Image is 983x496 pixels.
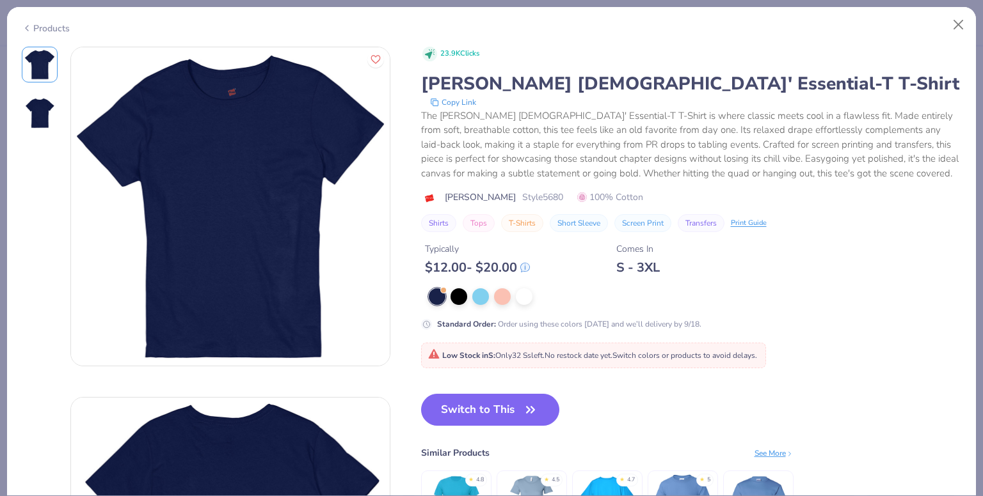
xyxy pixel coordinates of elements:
[425,242,530,256] div: Typically
[522,190,563,204] span: Style 5680
[947,13,971,37] button: Close
[552,476,559,484] div: 4.5
[440,49,479,59] span: 23.9K Clicks
[616,260,660,275] div: S - 3XL
[476,476,484,484] div: 4.8
[678,214,724,232] button: Transfers
[699,476,705,481] div: ★
[421,72,962,96] div: [PERSON_NAME] [DEMOGRAPHIC_DATA]' Essential-T T-Shirt
[367,51,384,68] button: Like
[421,109,962,181] div: The [PERSON_NAME] [DEMOGRAPHIC_DATA]' Essential-T T-Shirt is where classic meets cool in a flawle...
[619,476,625,481] div: ★
[445,190,516,204] span: [PERSON_NAME]
[421,193,438,203] img: brand logo
[421,394,560,426] button: Switch to This
[71,47,390,366] img: Front
[437,318,701,330] div: Order using these colors [DATE] and we’ll delivery by 9/18.
[550,214,608,232] button: Short Sleeve
[755,447,794,459] div: See More
[442,350,495,360] strong: Low Stock in S :
[428,350,757,360] span: Only 32 Ss left. Switch colors or products to avoid delays.
[463,214,495,232] button: Tops
[421,446,490,460] div: Similar Products
[437,319,496,329] strong: Standard Order :
[731,218,767,229] div: Print Guide
[614,214,671,232] button: Screen Print
[627,476,635,484] div: 4.7
[22,22,70,35] div: Products
[577,190,643,204] span: 100% Cotton
[707,476,710,484] div: 5
[468,476,474,481] div: ★
[545,350,612,360] span: No restock date yet.
[544,476,549,481] div: ★
[616,242,660,256] div: Comes In
[421,214,456,232] button: Shirts
[425,260,530,275] div: $ 12.00 - $ 20.00
[501,214,543,232] button: T-Shirts
[24,49,55,80] img: Front
[24,98,55,128] img: Back
[426,96,480,109] button: copy to clipboard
